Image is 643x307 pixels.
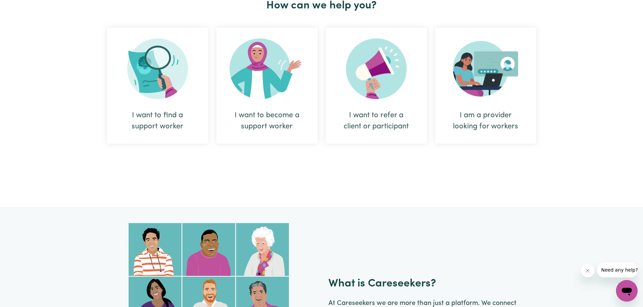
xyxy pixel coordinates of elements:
div: I am a provider looking for workers [451,110,520,132]
img: Provider [453,38,518,99]
iframe: Close message [581,264,594,277]
div: I want to become a support worker [216,28,318,144]
div: I want to refer a client or participant [342,110,411,132]
img: Search [127,38,188,99]
iframe: Button to launch messaging window [616,280,638,302]
div: I want to find a support worker [123,110,192,132]
img: Become Worker [230,38,304,99]
span: Need any help? [4,5,41,10]
iframe: Message from company [597,263,638,277]
img: Refer [346,38,407,99]
div: I want to become a support worker [233,110,301,132]
div: I want to find a support worker [107,28,208,144]
div: I want to refer a client or participant [326,28,427,144]
h2: What is Careseekers? [328,277,436,290]
div: I am a provider looking for workers [435,28,536,144]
